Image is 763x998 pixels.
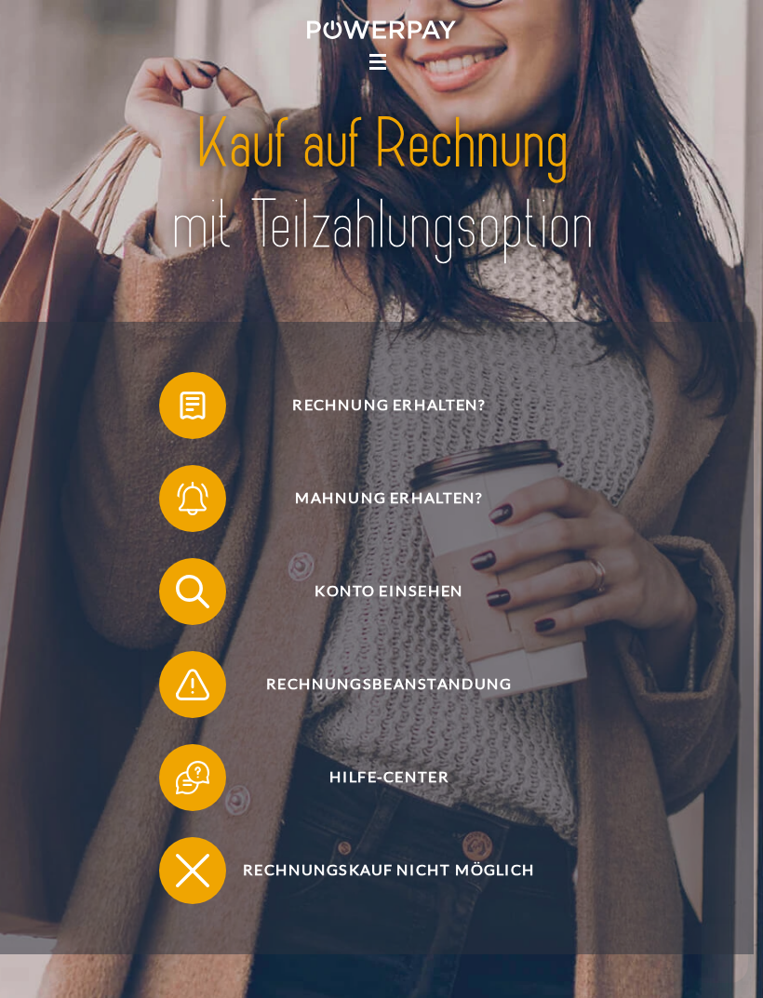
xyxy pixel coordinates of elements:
[184,651,595,718] span: Rechnungsbeanstandung
[184,372,595,439] span: Rechnung erhalten?
[159,744,595,811] button: Hilfe-Center
[172,756,214,798] img: qb_help.svg
[184,837,595,904] span: Rechnungskauf nicht möglich
[307,20,457,39] img: logo-powerpay-white.svg
[159,651,595,718] button: Rechnungsbeanstandung
[135,833,619,908] a: Rechnungskauf nicht möglich
[172,570,214,612] img: qb_search.svg
[689,924,748,983] iframe: Schaltfläche zum Öffnen des Messaging-Fensters
[135,554,619,629] a: Konto einsehen
[184,558,595,625] span: Konto einsehen
[172,384,214,426] img: qb_bill.svg
[172,477,214,519] img: qb_bell.svg
[184,465,595,532] span: Mahnung erhalten?
[184,744,595,811] span: Hilfe-Center
[159,558,595,625] button: Konto einsehen
[159,465,595,532] button: Mahnung erhalten?
[135,740,619,815] a: Hilfe-Center
[135,368,619,443] a: Rechnung erhalten?
[159,837,595,904] button: Rechnungskauf nicht möglich
[172,663,214,705] img: qb_warning.svg
[135,461,619,536] a: Mahnung erhalten?
[135,647,619,722] a: Rechnungsbeanstandung
[159,372,595,439] button: Rechnung erhalten?
[172,849,214,891] img: qb_close.svg
[120,100,643,270] img: title-powerpay_de.svg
